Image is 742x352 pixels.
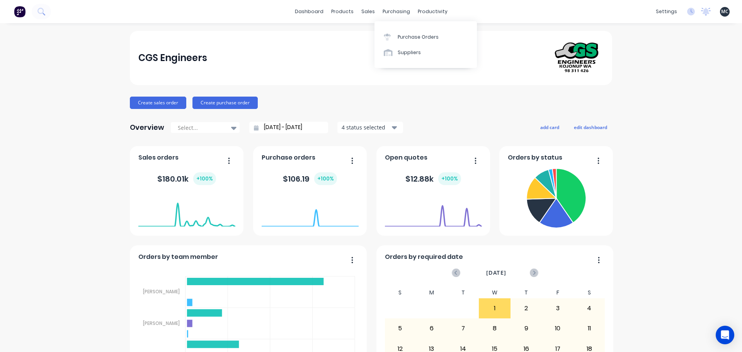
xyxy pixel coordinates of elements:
[652,6,681,17] div: settings
[385,287,416,298] div: S
[385,153,427,162] span: Open quotes
[716,326,734,344] div: Open Intercom Messenger
[448,319,479,338] div: 7
[385,319,416,338] div: 5
[574,319,605,338] div: 11
[511,299,542,318] div: 2
[157,172,216,185] div: $ 180.01k
[262,153,315,162] span: Purchase orders
[511,287,542,298] div: T
[479,319,510,338] div: 8
[138,252,218,262] span: Orders by team member
[193,172,216,185] div: + 100 %
[314,172,337,185] div: + 100 %
[542,299,573,318] div: 3
[327,6,357,17] div: products
[130,97,186,109] button: Create sales order
[479,287,511,298] div: W
[398,34,439,41] div: Purchase Orders
[721,8,728,15] span: MC
[405,172,461,185] div: $ 12.88k
[337,122,403,133] button: 4 status selected
[138,153,179,162] span: Sales orders
[283,172,337,185] div: $ 106.19
[508,153,562,162] span: Orders by status
[479,299,510,318] div: 1
[143,320,179,326] tspan: [PERSON_NAME]
[542,287,574,298] div: F
[574,287,605,298] div: S
[574,299,605,318] div: 4
[385,252,463,262] span: Orders by required date
[374,29,477,44] a: Purchase Orders
[535,122,564,132] button: add card
[357,6,379,17] div: sales
[143,288,179,295] tspan: [PERSON_NAME]
[374,45,477,60] a: Suppliers
[416,319,447,338] div: 6
[511,319,542,338] div: 9
[448,287,479,298] div: T
[138,50,207,66] div: CGS Engineers
[192,97,258,109] button: Create purchase order
[414,6,451,17] div: productivity
[542,319,573,338] div: 10
[569,122,612,132] button: edit dashboard
[550,34,604,82] img: CGS Engineers
[438,172,461,185] div: + 100 %
[14,6,26,17] img: Factory
[379,6,414,17] div: purchasing
[398,49,421,56] div: Suppliers
[342,123,390,131] div: 4 status selected
[486,269,506,277] span: [DATE]
[416,287,448,298] div: M
[130,120,164,135] div: Overview
[291,6,327,17] a: dashboard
